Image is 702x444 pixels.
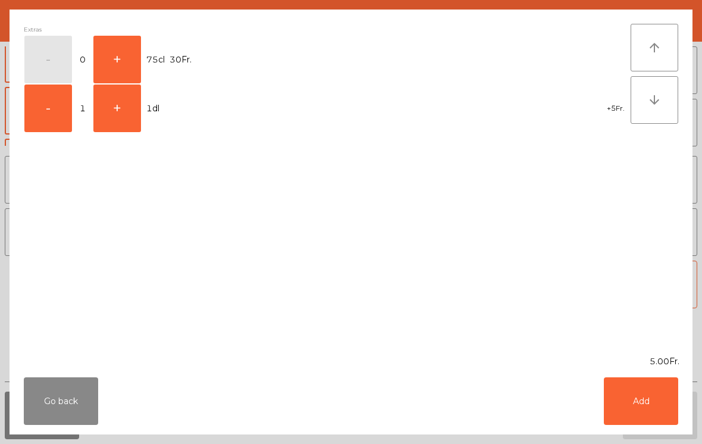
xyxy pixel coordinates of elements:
[170,52,192,68] span: 30Fr.
[93,36,141,83] button: +
[24,85,72,132] button: -
[604,377,678,425] button: Add
[24,24,631,35] div: Extras
[647,93,662,107] i: arrow_downward
[24,377,98,425] button: Go back
[73,52,92,68] span: 0
[647,40,662,55] i: arrow_upward
[607,102,625,115] span: +5Fr.
[146,101,159,117] span: 1dl
[93,85,141,132] button: +
[146,52,165,68] span: 75cl
[73,101,92,117] span: 1
[10,355,692,368] div: 5.00Fr.
[631,76,678,124] button: arrow_downward
[631,24,678,71] button: arrow_upward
